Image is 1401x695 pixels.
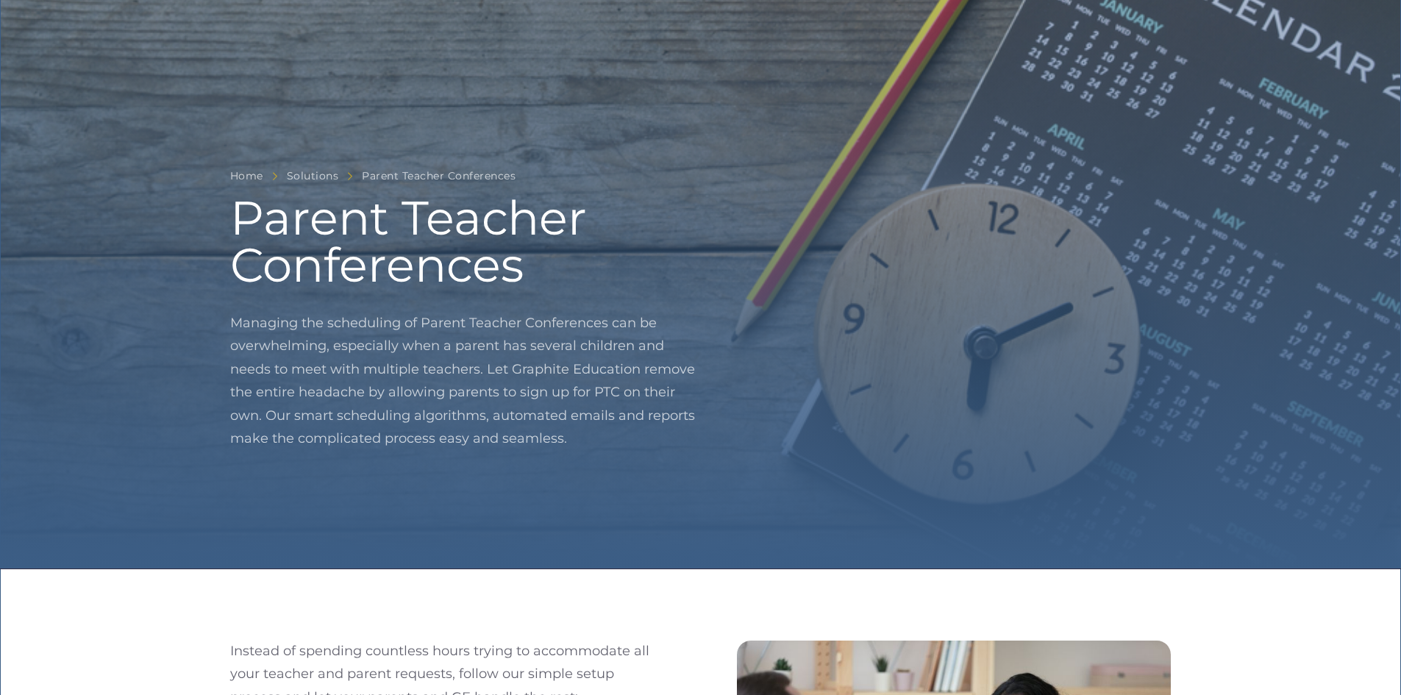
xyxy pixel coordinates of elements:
h1: Parent Teacher Conferences [230,194,701,288]
p: Managing the scheduling of Parent Teacher Conferences can be overwhelming, especially when a pare... [230,312,701,451]
a: Home [230,167,263,185]
a: Solutions [287,167,339,185]
a: Parent Teacher Conferences [362,167,516,185]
